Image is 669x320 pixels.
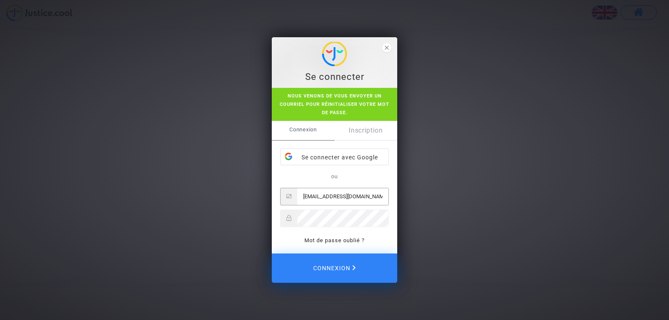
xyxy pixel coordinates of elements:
[331,173,338,179] span: ou
[334,121,397,140] a: Inscription
[297,210,388,227] input: Password
[313,259,356,277] span: Connexion
[281,149,388,166] div: Se connecter avec Google
[272,253,397,283] button: Connexion
[382,43,391,52] span: close
[297,188,388,205] input: Email
[276,71,393,83] div: Se connecter
[304,237,365,243] a: Mot de passe oublié ?
[272,121,334,138] span: Connexion
[280,93,389,115] span: Nous venons de vous envoyer un courriel pour réinitialiser votre mot de passe.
